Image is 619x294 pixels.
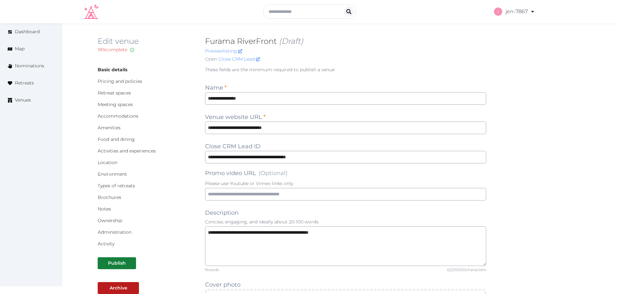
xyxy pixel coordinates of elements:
span: Retreats [15,80,34,86]
a: jen-7867 [494,3,535,21]
button: Publish [98,257,136,269]
div: Publish [108,260,126,267]
a: Pricing and policies [98,78,142,84]
div: 62 / 20000 characters [447,267,486,272]
span: Dashboard [15,28,40,35]
label: Name [205,83,227,92]
span: Open [205,56,217,63]
h2: Furama RiverFront [205,36,486,46]
a: Activities and experiences [98,148,156,154]
label: Close CRM Lead ID [205,142,260,151]
label: Description [205,208,239,217]
a: Meeting spaces [98,102,133,107]
a: Activity [98,241,114,247]
a: Amenities [98,125,121,131]
a: Types of retreats [98,183,135,189]
a: Previewlisting [205,48,242,54]
a: Brochures [98,194,121,200]
button: Archive [98,282,139,294]
label: Cover photo [205,280,241,289]
a: Basic details [98,67,127,73]
p: Please use Youtube or Vimeo links only [205,180,486,187]
label: Promo video URL [205,169,288,178]
p: These fields are the minimum required to publish a venue [205,66,486,73]
a: Accommodations [98,113,138,119]
span: Venues [15,97,31,103]
a: Ownership [98,218,122,223]
div: 9 words [205,267,219,272]
a: Notes [98,206,111,212]
span: Nominations [15,63,44,69]
span: (Optional) [259,170,288,177]
a: Environment [98,171,127,177]
div: Archive [110,285,127,291]
span: 18 % complete [98,47,127,53]
a: Food and dining [98,136,135,142]
span: Map [15,45,25,52]
p: Concise, engaging, and ideally about 20-100 words [205,219,486,225]
a: Location [98,160,117,165]
a: Administration [98,229,132,235]
span: (Draft) [279,36,303,46]
h2: Edit venue [98,36,195,46]
a: Close CRM Lead [219,56,260,63]
label: Venue website URL [205,113,266,122]
a: Retreat spaces [98,90,131,96]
